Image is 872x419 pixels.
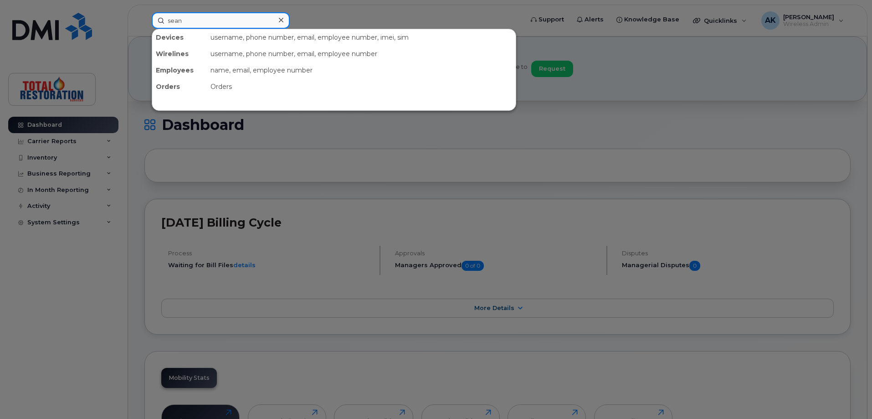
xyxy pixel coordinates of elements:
[152,29,207,46] div: Devices
[207,62,516,78] div: name, email, employee number
[207,29,516,46] div: username, phone number, email, employee number, imei, sim
[152,46,207,62] div: Wirelines
[152,78,207,95] div: Orders
[152,62,207,78] div: Employees
[207,78,516,95] div: Orders
[207,46,516,62] div: username, phone number, email, employee number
